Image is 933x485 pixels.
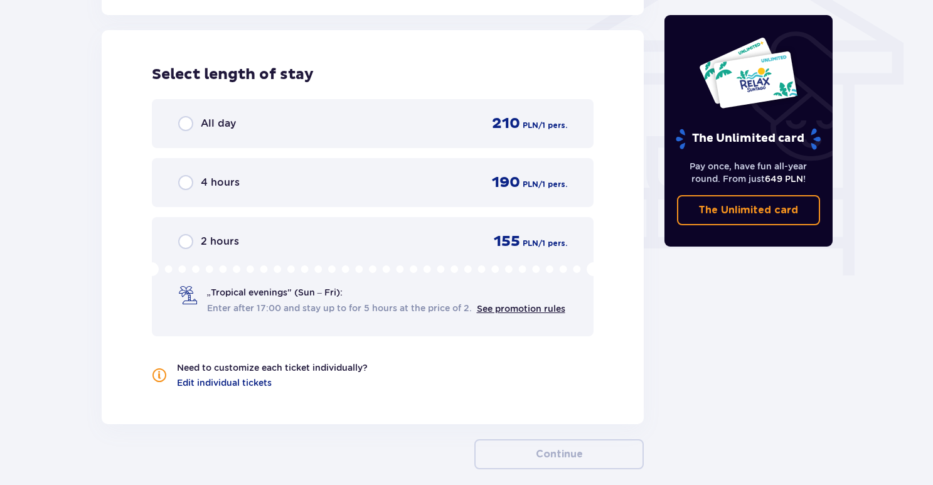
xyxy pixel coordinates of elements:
[207,286,343,299] p: „Tropical evenings" (Sun – Fri):
[177,376,272,389] a: Edit individual tickets
[201,235,239,248] p: 2 hours
[207,302,472,314] span: Enter after 17:00 and stay up to for 5 hours at the price of 2.
[538,120,567,131] p: / 1 pers.
[523,179,538,190] p: PLN
[536,447,583,461] p: Continue
[494,232,520,251] p: 155
[677,160,820,185] p: Pay once, have fun all-year round. From just !
[474,439,644,469] button: Continue
[677,195,820,225] a: The Unlimited card
[201,117,236,131] p: All day
[201,176,240,189] p: 4 hours
[492,114,520,133] p: 210
[698,203,798,217] p: The Unlimited card
[538,238,567,249] p: / 1 pers.
[177,361,368,374] p: Need to customize each ticket individually?
[538,179,567,190] p: / 1 pers.
[492,173,520,192] p: 190
[765,174,803,184] span: 649 PLN
[674,128,822,150] p: The Unlimited card
[477,304,565,314] a: See promotion rules
[523,120,538,131] p: PLN
[152,65,594,84] p: Select length of stay
[523,238,538,249] p: PLN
